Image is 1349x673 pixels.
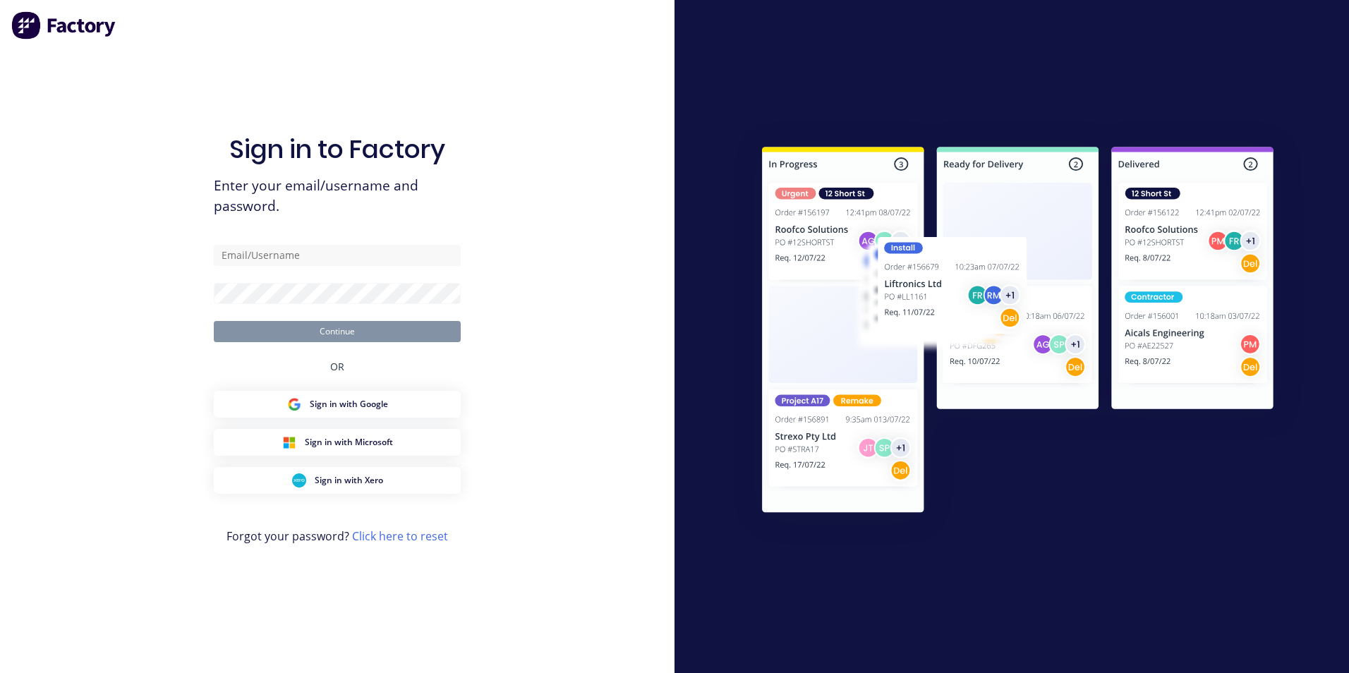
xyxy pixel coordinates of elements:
a: Click here to reset [352,528,448,544]
img: Sign in [731,119,1305,546]
h1: Sign in to Factory [229,134,445,164]
button: Google Sign inSign in with Google [214,391,461,418]
img: Xero Sign in [292,473,306,487]
button: Microsoft Sign inSign in with Microsoft [214,429,461,456]
span: Enter your email/username and password. [214,176,461,217]
img: Microsoft Sign in [282,435,296,449]
input: Email/Username [214,245,461,266]
span: Sign in with Microsoft [305,436,393,449]
img: Factory [11,11,117,40]
button: Continue [214,321,461,342]
img: Google Sign in [287,397,301,411]
button: Xero Sign inSign in with Xero [214,467,461,494]
span: Forgot your password? [226,528,448,545]
div: OR [330,342,344,391]
span: Sign in with Google [310,398,388,411]
span: Sign in with Xero [315,474,383,487]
